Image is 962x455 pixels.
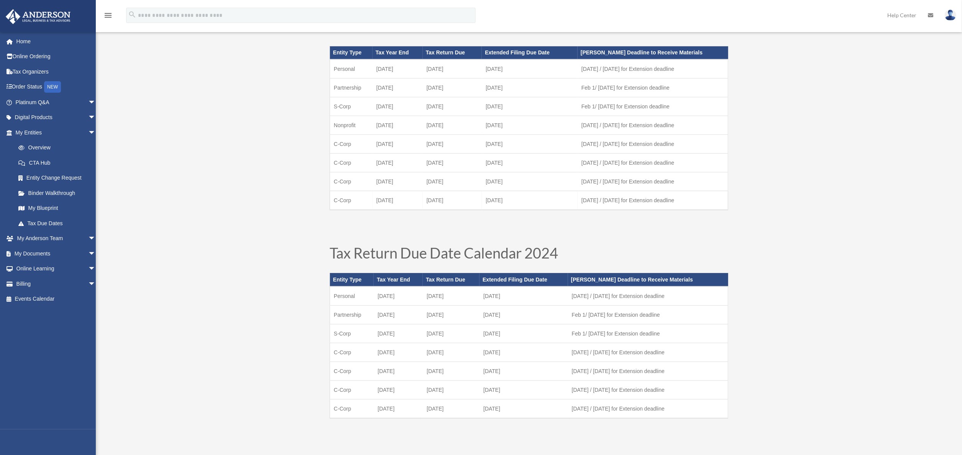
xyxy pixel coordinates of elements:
td: Nonprofit [330,116,373,134]
span: arrow_drop_down [88,125,103,141]
td: [DATE] [479,399,568,418]
td: [DATE] [374,305,423,324]
td: [DATE] [423,134,482,153]
td: Feb 1/ [DATE] for Extension deadline [568,305,728,324]
a: Order StatusNEW [5,79,107,95]
td: [DATE] / [DATE] for Extension deadline [568,343,728,362]
td: [DATE] [482,78,578,97]
th: Extended Filing Due Date [482,46,578,59]
a: Online Ordering [5,49,107,64]
td: [DATE] [374,286,423,306]
td: [DATE] [373,153,423,172]
td: [DATE] [423,191,482,210]
td: [DATE] [423,78,482,97]
td: [DATE] [423,324,479,343]
td: [DATE] / [DATE] for Extension deadline [578,191,728,210]
td: [DATE] / [DATE] for Extension deadline [578,134,728,153]
td: [DATE] / [DATE] for Extension deadline [568,399,728,418]
td: [DATE] / [DATE] for Extension deadline [578,172,728,191]
td: [DATE] [374,399,423,418]
img: Anderson Advisors Platinum Portal [3,9,73,24]
td: S-Corp [330,97,373,116]
td: C-Corp [330,172,373,191]
td: [DATE] [479,286,568,306]
td: [DATE] [423,380,479,399]
a: Binder Walkthrough [11,185,107,201]
td: [DATE] [373,116,423,134]
a: Events Calendar [5,291,107,307]
i: search [128,10,136,19]
td: [DATE] [374,324,423,343]
th: Tax Year End [373,46,423,59]
td: [DATE] [482,153,578,172]
td: [DATE] / [DATE] for Extension deadline [568,286,728,306]
td: [DATE] [423,286,479,306]
a: My Blueprint [11,201,107,216]
th: Extended Filing Due Date [479,273,568,286]
th: Tax Return Due [423,273,479,286]
td: C-Corp [330,399,374,418]
th: Entity Type [330,273,374,286]
td: [DATE] [423,172,482,191]
th: Tax Year End [374,273,423,286]
td: [DATE] [373,172,423,191]
th: Entity Type [330,46,373,59]
a: Platinum Q&Aarrow_drop_down [5,95,107,110]
td: [DATE] [373,97,423,116]
td: [DATE] [479,380,568,399]
img: User Pic [945,10,956,21]
td: [DATE] [482,172,578,191]
td: C-Corp [330,380,374,399]
td: [DATE] [423,399,479,418]
td: [DATE] [479,362,568,380]
td: C-Corp [330,343,374,362]
td: Personal [330,59,373,79]
span: arrow_drop_down [88,276,103,292]
td: [DATE] [479,343,568,362]
td: [DATE] [479,324,568,343]
td: [DATE] [373,191,423,210]
td: Feb 1/ [DATE] for Extension deadline [578,78,728,97]
td: Partnership [330,305,374,324]
th: [PERSON_NAME] Deadline to Receive Materials [568,273,728,286]
td: [DATE] [423,305,479,324]
a: CTA Hub [11,155,107,170]
td: Partnership [330,78,373,97]
span: arrow_drop_down [88,261,103,277]
td: [DATE] / [DATE] for Extension deadline [568,380,728,399]
td: [DATE] [423,343,479,362]
th: Tax Return Due [423,46,482,59]
a: Tax Organizers [5,64,107,79]
td: [DATE] [373,134,423,153]
td: [DATE] [479,305,568,324]
td: [DATE] [482,59,578,79]
td: Feb 1/ [DATE] for Extension deadline [568,324,728,343]
i: menu [103,11,113,20]
td: [DATE] [423,116,482,134]
a: Tax Due Dates [11,216,103,231]
td: [DATE] [482,134,578,153]
div: NEW [44,81,61,93]
td: Feb 1/ [DATE] for Extension deadline [578,97,728,116]
td: C-Corp [330,191,373,210]
a: Overview [11,140,107,155]
td: [DATE] [482,97,578,116]
td: [DATE] [374,380,423,399]
td: [DATE] [373,59,423,79]
a: My Documentsarrow_drop_down [5,246,107,261]
td: [DATE] [423,362,479,380]
td: [DATE] [423,97,482,116]
a: My Anderson Teamarrow_drop_down [5,231,107,246]
td: [DATE] / [DATE] for Extension deadline [578,116,728,134]
a: menu [103,13,113,20]
a: Online Learningarrow_drop_down [5,261,107,277]
span: arrow_drop_down [88,95,103,110]
td: [DATE] [374,362,423,380]
td: S-Corp [330,324,374,343]
td: [DATE] [374,343,423,362]
a: My Entitiesarrow_drop_down [5,125,107,140]
td: [DATE] [482,116,578,134]
a: Entity Change Request [11,170,107,186]
td: [DATE] / [DATE] for Extension deadline [578,153,728,172]
a: Billingarrow_drop_down [5,276,107,291]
